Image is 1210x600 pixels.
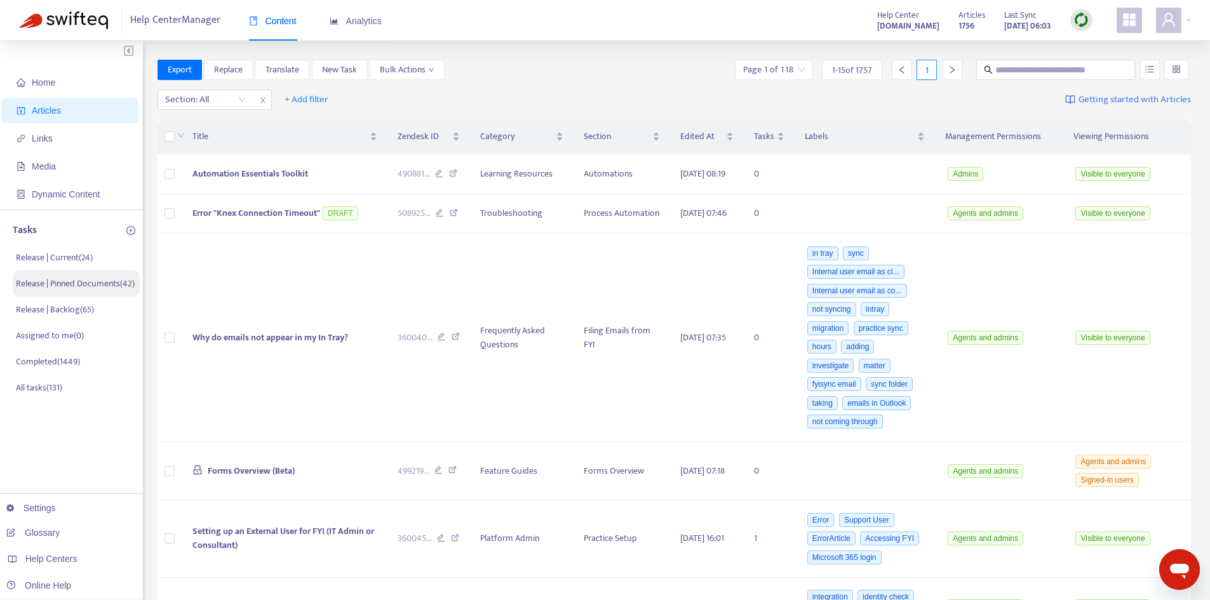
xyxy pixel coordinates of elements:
[1075,331,1150,345] span: Visible to everyone
[984,65,993,74] span: search
[158,60,202,80] button: Export
[130,8,220,32] span: Help Center Manager
[25,554,77,564] span: Help Centers
[807,302,856,316] span: not syncing
[1004,19,1051,33] strong: [DATE] 06:03
[807,265,904,279] span: Internal user email as cl...
[1159,549,1200,590] iframe: Button to launch messaging window
[795,119,935,154] th: Labels
[16,303,94,316] p: Release | Backlog ( 65 )
[17,78,25,87] span: home
[428,67,434,73] span: down
[192,130,367,143] span: Title
[841,340,874,354] span: adding
[387,119,471,154] th: Zendesk ID
[680,463,725,478] span: [DATE] 07:18
[192,330,348,345] span: Why do emails not appear in my In Tray?
[958,19,974,33] strong: 1756
[1145,65,1154,74] span: unordered-list
[805,130,915,143] span: Labels
[32,77,55,88] span: Home
[1065,95,1075,105] img: image-link
[275,90,338,110] button: + Add filter
[470,119,574,154] th: Category
[6,580,71,590] a: Online Help
[877,19,939,33] strong: [DOMAIN_NAME]
[1140,60,1160,80] button: unordered-list
[839,513,894,527] span: Support User
[948,65,957,74] span: right
[842,396,911,410] span: emails in Outlook
[807,531,856,545] span: ErrorArticle
[470,442,574,500] td: Feature Guides
[13,223,37,238] p: Tasks
[208,463,295,478] span: Forms Overview (Beta)
[574,119,670,154] th: Section
[255,93,271,108] span: close
[807,321,849,335] span: migration
[1122,12,1137,27] span: appstore
[192,524,374,552] span: Setting up an External User for FYI (IT Admin or Consultant)
[249,17,258,25] span: book
[285,92,328,107] span: + Add filter
[32,105,61,116] span: Articles
[398,464,429,478] span: 499219 ...
[854,321,908,335] span: practice sync
[470,154,574,194] td: Learning Resources
[744,119,795,154] th: Tasks
[1075,206,1150,220] span: Visible to everyone
[877,8,919,22] span: Help Center
[807,396,838,410] span: taking
[32,133,53,143] span: Links
[897,65,906,74] span: left
[680,166,725,181] span: [DATE] 08:19
[168,63,192,77] span: Export
[470,194,574,234] td: Troubleshooting
[584,130,650,143] span: Section
[807,246,838,260] span: in tray
[380,63,434,77] span: Bulk Actions
[877,18,939,33] a: [DOMAIN_NAME]
[312,60,367,80] button: New Task
[192,166,308,181] span: Automation Essentials Toolkit
[1075,531,1150,545] span: Visible to everyone
[17,162,25,171] span: file-image
[948,167,983,181] span: Admins
[574,154,670,194] td: Automations
[214,63,243,77] span: Replace
[1065,90,1191,110] a: Getting started with Articles
[470,500,574,578] td: Platform Admin
[917,60,937,80] div: 1
[1063,119,1191,154] th: Viewing Permissions
[398,531,432,545] span: 360045 ...
[574,234,670,442] td: Filing Emails from FYI
[192,465,203,475] span: lock
[574,442,670,500] td: Forms Overview
[744,442,795,500] td: 0
[861,302,889,316] span: intray
[948,331,1023,345] span: Agents and admins
[16,381,62,394] p: All tasks ( 131 )
[398,167,430,181] span: 490881 ...
[680,130,723,143] span: Edited At
[16,277,135,290] p: Release | Pinned Documents ( 42 )
[948,531,1023,545] span: Agents and admins
[1075,455,1151,469] span: Agents and admins
[323,206,358,220] span: DRAFT
[807,377,861,391] span: fyisync email
[192,206,320,220] span: Error "Knex Connection Timeout"
[1073,12,1089,28] img: sync.dc5367851b00ba804db3.png
[266,63,299,77] span: Translate
[1075,167,1150,181] span: Visible to everyone
[480,130,553,143] span: Category
[958,8,985,22] span: Articles
[17,190,25,199] span: container
[807,415,883,429] span: not coming through
[16,251,93,264] p: Release | Current ( 24 )
[16,329,84,342] p: Assigned to me ( 0 )
[6,528,60,538] a: Glossary
[807,513,835,527] span: Error
[177,131,185,139] span: down
[1075,473,1138,487] span: Signed-in users
[330,16,382,26] span: Analytics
